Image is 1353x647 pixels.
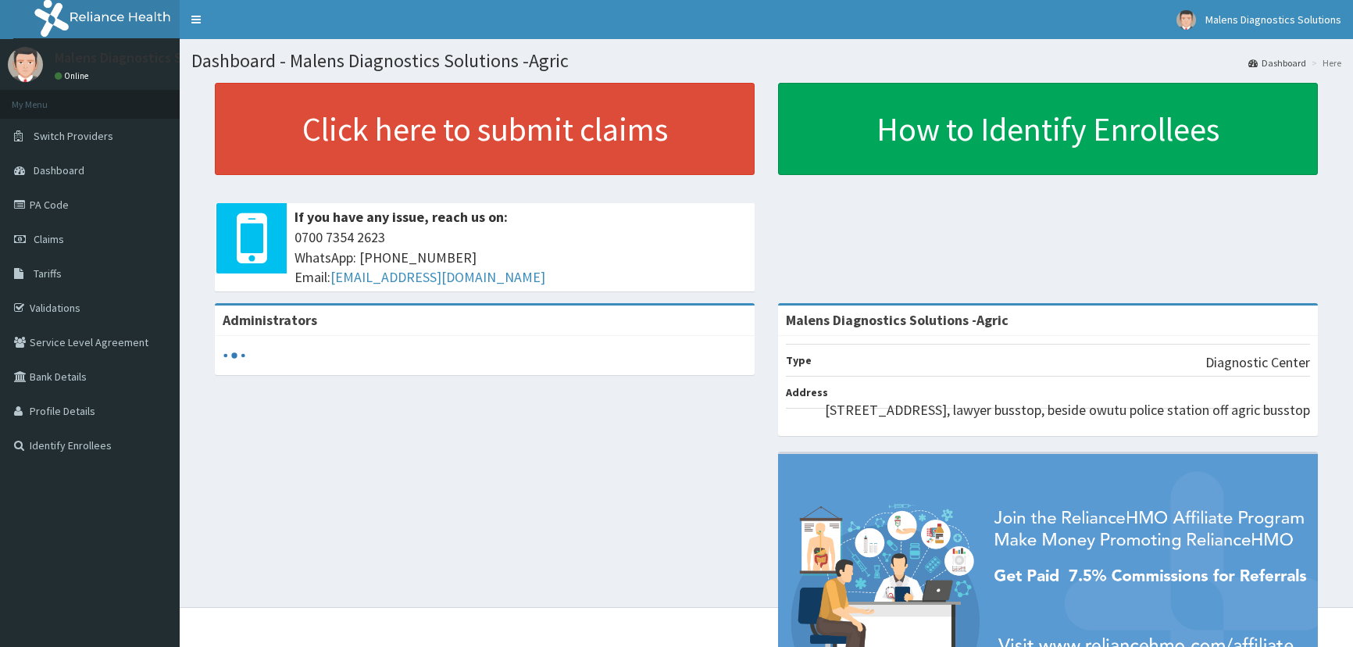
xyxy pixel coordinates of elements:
a: How to Identify Enrollees [778,83,1318,175]
li: Here [1308,56,1341,70]
img: User Image [1176,10,1196,30]
b: Administrators [223,311,317,329]
span: Switch Providers [34,129,113,143]
a: Dashboard [1248,56,1306,70]
span: Malens Diagnostics Solutions [1205,13,1341,27]
b: Type [786,353,812,367]
b: Address [786,385,828,399]
span: Claims [34,232,64,246]
a: [EMAIL_ADDRESS][DOMAIN_NAME] [330,268,545,286]
span: 0700 7354 2623 WhatsApp: [PHONE_NUMBER] Email: [295,227,747,288]
strong: Malens Diagnostics Solutions -Agric [786,311,1009,329]
a: Click here to submit claims [215,83,755,175]
p: Malens Diagnostics Solutions [55,51,232,65]
p: Diagnostic Center [1205,352,1310,373]
a: Online [55,70,92,81]
svg: audio-loading [223,344,246,367]
img: User Image [8,47,43,82]
p: [STREET_ADDRESS], lawyer busstop, beside owutu police station off agric busstop [825,400,1310,420]
span: Dashboard [34,163,84,177]
b: If you have any issue, reach us on: [295,208,508,226]
span: Tariffs [34,266,62,281]
h1: Dashboard - Malens Diagnostics Solutions -Agric [191,51,1341,71]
